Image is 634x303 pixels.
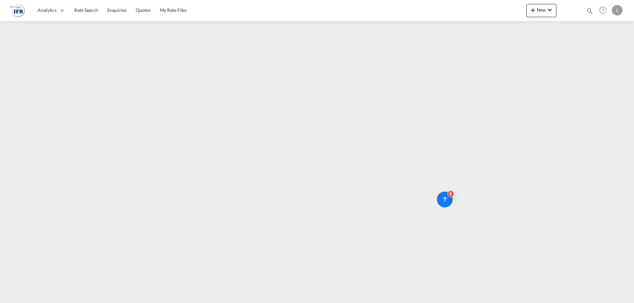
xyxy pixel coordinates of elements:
[5,268,28,293] iframe: Chat
[546,6,554,14] md-icon: icon-chevron-down
[74,7,98,13] span: Rate Search
[529,6,537,14] md-icon: icon-plus 400-fg
[612,5,622,15] div: L
[529,7,554,13] span: New
[107,7,126,13] span: Enquiries
[136,7,150,13] span: Quotes
[586,7,593,17] div: icon-magnify
[526,4,556,17] button: icon-plus 400-fgNewicon-chevron-down
[10,3,25,18] img: de31bbe0256b11eebba44b54815f083d.png
[38,7,56,14] span: Analytics
[597,5,612,16] div: Help
[160,7,187,13] span: My Rate Files
[597,5,609,16] span: Help
[586,7,593,15] md-icon: icon-magnify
